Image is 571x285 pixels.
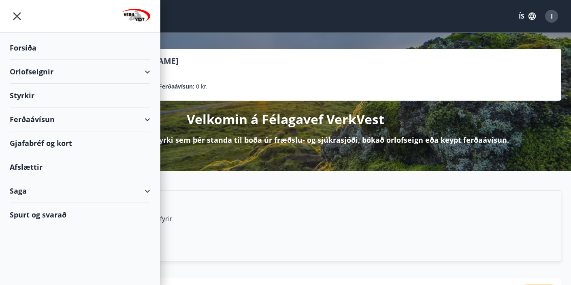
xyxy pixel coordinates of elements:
div: Ferðaávísun [10,108,150,131]
div: Gjafabréf og kort [10,131,150,155]
p: Velkomin á Félagavef VerkVest [187,110,384,128]
button: menu [10,9,24,23]
span: I [551,12,553,21]
div: Saga [10,179,150,203]
div: Afslættir [10,155,150,179]
p: Hér getur þú sótt um þá styrki sem þér standa til boða úr fræðslu- og sjúkrasjóði, bókað orlofsei... [62,135,509,145]
div: Orlofseignir [10,60,150,84]
span: 0 kr. [196,82,208,91]
p: Ferðaávísun : [159,82,194,91]
img: union_logo [122,9,150,25]
div: Styrkir [10,84,150,108]
button: I [542,6,561,26]
div: Forsíða [10,36,150,60]
div: Spurt og svarað [10,203,150,226]
button: ÍS [514,9,540,23]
